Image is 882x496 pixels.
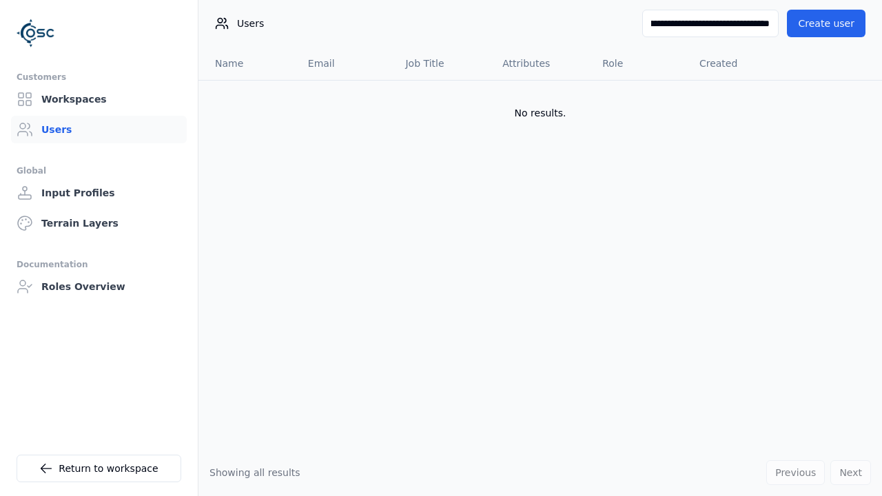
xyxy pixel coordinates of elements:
div: Customers [17,69,181,85]
th: Email [297,47,395,80]
img: Logo [17,14,55,52]
a: Terrain Layers [11,209,187,237]
a: Input Profiles [11,179,187,207]
button: Create user [787,10,865,37]
span: Showing all results [209,467,300,478]
a: Roles Overview [11,273,187,300]
th: Name [198,47,297,80]
a: Users [11,116,187,143]
span: Users [237,17,264,30]
td: No results. [198,80,882,146]
th: Attributes [491,47,591,80]
div: Documentation [17,256,181,273]
th: Job Title [394,47,491,80]
div: Global [17,163,181,179]
a: Workspaces [11,85,187,113]
th: Created [688,47,787,80]
a: Return to workspace [17,455,181,482]
th: Role [591,47,688,80]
